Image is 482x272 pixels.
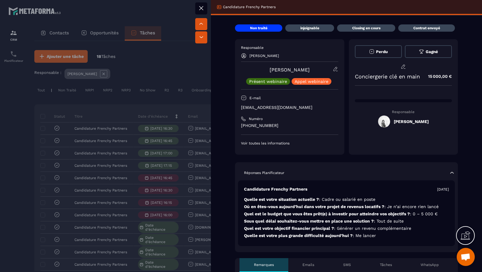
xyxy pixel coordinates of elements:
[355,73,420,80] p: Conciergerie clé en main
[244,226,449,231] p: Quel est votre objectif financier principal ?
[426,49,438,54] span: Gagné
[355,45,402,58] button: Perdu
[394,119,429,124] h5: [PERSON_NAME]
[376,49,388,54] span: Perdu
[270,67,310,73] a: [PERSON_NAME]
[244,170,284,175] p: Réponses Planificateur
[413,26,440,30] p: Contrat envoyé
[244,218,449,224] p: Sous quel délai souhaitez-vous mettre en place une solution ?
[241,123,338,128] p: [PHONE_NUMBER]
[422,71,452,82] p: 15 000,00 €
[421,262,439,267] p: WhatsApp
[405,45,452,58] button: Gagné
[250,26,268,30] p: Non traité
[334,226,411,231] span: : Générer un revenu complémentaire
[343,262,351,267] p: SMS
[244,197,449,202] p: Quelle est votre situation actuelle ?
[457,248,475,266] div: Ouvrir le chat
[437,187,449,192] p: [DATE]
[319,197,375,202] span: : Cadre ou salarié en poste
[384,204,439,209] span: : Je n’ai encore rien lancé
[300,26,319,30] p: injoignable
[244,233,449,239] p: Quelle est votre plus grande difficulté aujourd’hui ?
[244,211,449,217] p: Quel est le budget que vous êtes prêt(e) à investir pour atteindre vos objectifs ?
[249,79,287,84] p: Présent webinaire
[241,141,338,146] p: Voir toutes les informations
[244,186,307,192] p: Candidature Frenchy Partners
[249,116,263,121] p: Numéro
[254,262,274,267] p: Remarques
[374,219,404,223] span: : Tout de suite
[241,105,338,110] p: [EMAIL_ADDRESS][DOMAIN_NAME]
[355,110,452,114] p: Responsable
[353,233,376,238] span: : Me lancer
[241,45,338,50] p: Responsable
[352,26,380,30] p: Closing en cours
[380,262,392,267] p: Tâches
[410,211,438,216] span: : 0 – 5 000 €
[302,262,314,267] p: Emails
[249,54,279,58] p: [PERSON_NAME]
[295,79,328,84] p: Appel webinaire
[244,204,449,210] p: Où en êtes-vous aujourd’hui dans votre projet de revenus locatifs ?
[249,96,261,100] p: E-mail
[223,5,276,9] p: Candidature Frenchy Partners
